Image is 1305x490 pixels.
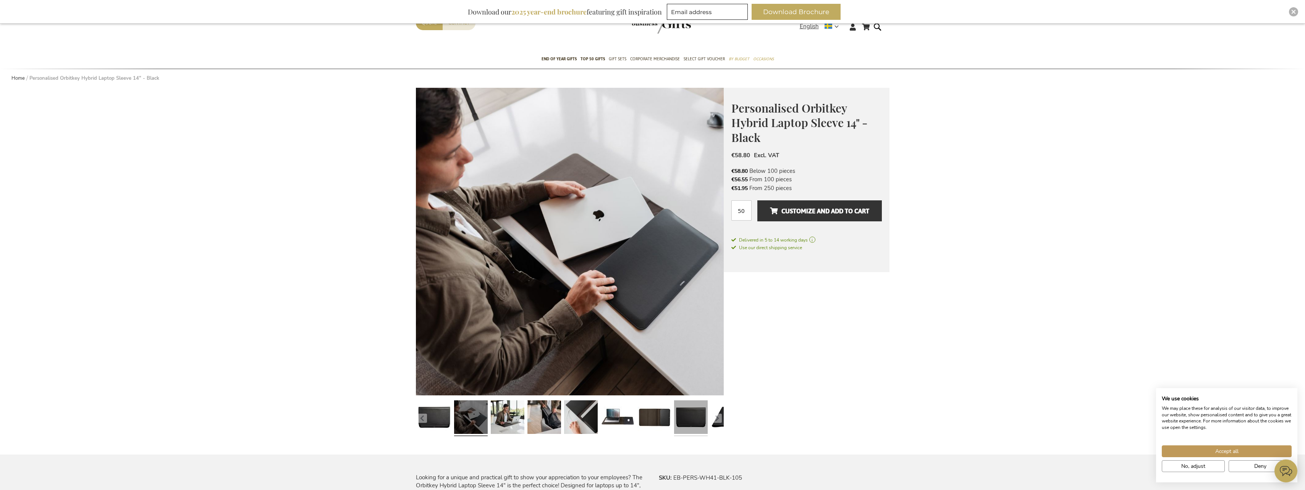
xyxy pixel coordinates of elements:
iframe: belco-activator-frame [1274,459,1297,482]
span: Corporate Merchandise [630,55,680,63]
button: Deny all cookies [1229,460,1292,472]
a: Personalised Orbitkey Hybrid Laptop Sleeve 14" - Black [711,397,744,439]
a: Delivered in 5 to 14 working days [731,237,882,243]
strong: Personalised Orbitkey Hybrid Laptop Sleeve 14" - Black [29,75,159,82]
div: English [800,22,844,31]
input: Email address [667,4,748,20]
span: Occasions [753,55,774,63]
span: English [800,22,819,31]
span: Accept all [1215,447,1239,455]
img: Personalised Orbitkey Hybrid Laptop Sleeve 14" - Black [416,88,724,395]
span: Deny [1254,462,1266,470]
div: Close [1289,7,1298,16]
button: Download Brochure [752,4,841,20]
span: No, adjust [1181,462,1205,470]
button: Accept all cookies [1162,445,1292,457]
a: Use our direct shipping service [731,243,802,251]
span: €58.80 [731,152,750,159]
a: Personalised Orbitkey Hybrid Laptop Sleeve 14" - Black [527,397,561,439]
li: Below 100 pieces [731,167,882,175]
span: TOP 50 Gifts [581,55,605,63]
div: Download our featuring gift inspiration [464,4,665,20]
li: From 100 pieces [731,175,882,184]
span: €51.95 [731,185,748,192]
span: Select Gift Voucher [684,55,725,63]
img: Close [1291,10,1296,14]
span: By Budget [729,55,749,63]
input: Qty [731,200,752,221]
span: Customize and add to cart [770,205,869,217]
button: Adjust cookie preferences [1162,460,1225,472]
span: Personalised Orbitkey Hybrid Laptop Sleeve 14" - Black [731,100,868,145]
a: Home [11,75,25,82]
a: Personalised Orbitkey Hybrid Laptop Sleeve 14" - Black [637,397,671,439]
span: Excl. VAT [754,152,779,159]
span: Use our direct shipping service [731,245,802,251]
span: End of year gifts [542,55,577,63]
a: Personalised Orbitkey Hybrid Laptop Sleeve 14" - Black [417,397,451,439]
a: Personalised Orbitkey Hybrid Laptop Sleeve 14" - Black [601,397,634,439]
span: Gift Sets [609,55,626,63]
button: Customize and add to cart [757,200,881,221]
span: €58.80 [731,168,748,175]
span: €56.55 [731,176,748,183]
a: Personalised Orbitkey Hybrid Laptop Sleeve 14" - Black [674,397,708,439]
a: Personalised Orbitkey Hybrid Laptop Sleeve 14" - Black [491,397,524,439]
h2: We use cookies [1162,395,1292,402]
form: marketing offers and promotions [667,4,750,22]
li: From 250 pieces [731,184,882,192]
p: We may place these for analysis of our visitor data, to improve our website, show personalised co... [1162,405,1292,431]
a: Personalised Orbitkey Hybrid Laptop Sleeve 14" - Black [564,397,598,439]
a: Personalised Orbitkey Hybrid Laptop Sleeve 14" - Black [454,397,488,439]
b: 2025 year-end brochure [511,7,587,16]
